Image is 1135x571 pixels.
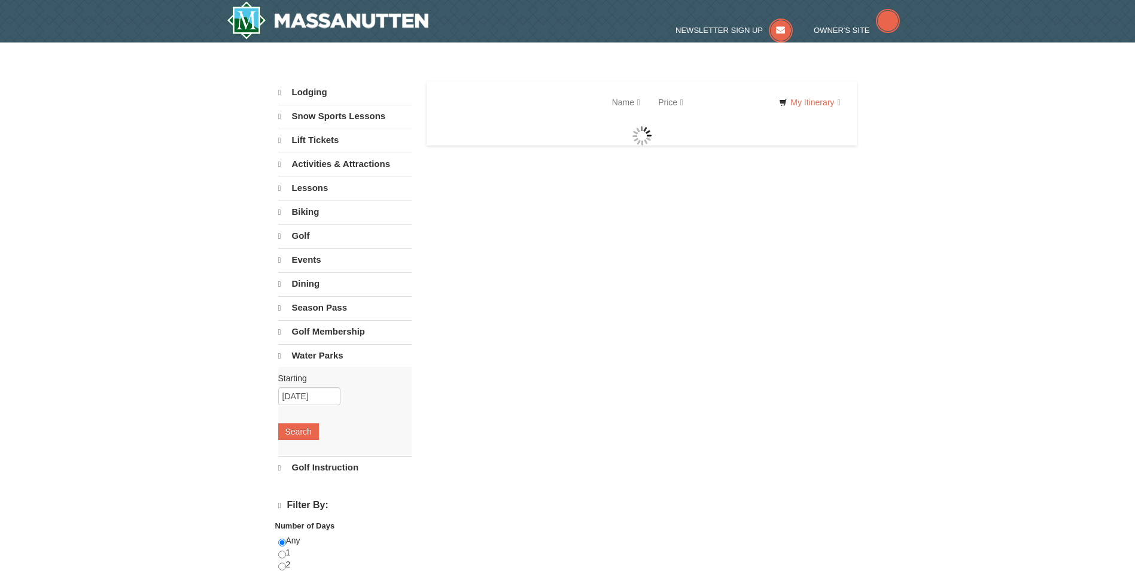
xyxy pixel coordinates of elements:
img: Massanutten Resort Logo [227,1,429,40]
a: Owner's Site [814,26,900,35]
a: Lessons [278,177,412,199]
a: Golf [278,224,412,247]
span: Owner's Site [814,26,870,35]
a: Newsletter Sign Up [675,26,793,35]
strong: Number of Days [275,521,335,530]
a: Massanutten Resort [227,1,429,40]
a: Lodging [278,81,412,104]
a: Golf Membership [278,320,412,343]
a: Snow Sports Lessons [278,105,412,127]
a: My Itinerary [771,93,848,111]
a: Season Pass [278,296,412,319]
button: Search [278,423,319,440]
a: Events [278,248,412,271]
h4: Filter By: [278,500,412,511]
label: Starting [278,372,403,384]
img: wait gif [632,126,652,145]
a: Dining [278,272,412,295]
a: Activities & Attractions [278,153,412,175]
a: Biking [278,201,412,223]
a: Name [603,90,649,114]
a: Price [649,90,692,114]
a: Golf Instruction [278,456,412,479]
a: Water Parks [278,344,412,367]
span: Newsletter Sign Up [675,26,763,35]
a: Lift Tickets [278,129,412,151]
